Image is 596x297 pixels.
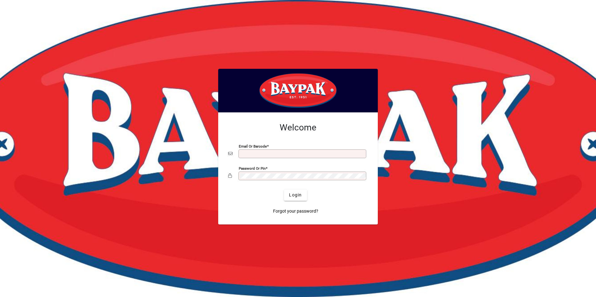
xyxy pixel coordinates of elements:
button: Login [284,190,307,201]
a: Forgot your password? [271,206,321,217]
h2: Welcome [228,122,368,133]
span: Forgot your password? [273,208,318,214]
mat-label: Password or Pin [239,166,266,170]
span: Login [289,192,302,198]
mat-label: Email or Barcode [239,144,267,148]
